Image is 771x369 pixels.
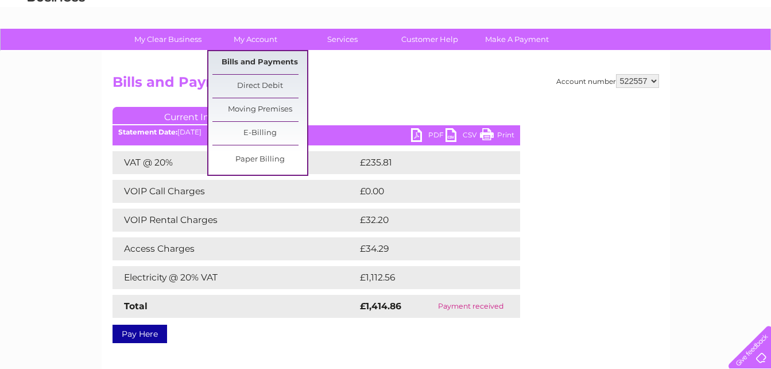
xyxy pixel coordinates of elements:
a: CSV [445,128,480,145]
div: [DATE] [113,128,520,136]
td: £235.81 [357,151,499,174]
h2: Bills and Payments [113,74,659,96]
strong: £1,414.86 [360,301,401,312]
a: My Clear Business [121,29,215,50]
a: 0333 014 3131 [555,6,634,20]
td: VOIP Call Charges [113,180,357,203]
td: £32.20 [357,209,497,232]
td: Electricity @ 20% VAT [113,266,357,289]
a: Current Invoice [113,107,285,124]
a: Pay Here [113,325,167,343]
a: Services [295,29,390,50]
a: PDF [411,128,445,145]
td: Payment received [422,295,520,318]
td: Access Charges [113,237,357,260]
td: £0.00 [357,180,494,203]
div: Account number [556,74,659,88]
a: Log out [733,49,760,57]
a: Make A Payment [470,29,564,50]
a: Blog [671,49,688,57]
td: £1,112.56 [357,266,500,289]
strong: Total [124,301,148,312]
a: Telecoms [630,49,664,57]
td: VOIP Rental Charges [113,209,357,232]
a: Contact [695,49,723,57]
a: Bills and Payments [212,51,307,74]
a: Print [480,128,514,145]
a: Water [569,49,591,57]
img: logo.png [27,30,86,65]
a: My Account [208,29,303,50]
div: Clear Business is a trading name of Verastar Limited (registered in [GEOGRAPHIC_DATA] No. 3667643... [115,6,657,56]
td: £34.29 [357,237,497,260]
td: VAT @ 20% [113,151,357,174]
a: Customer Help [382,29,477,50]
a: Direct Debit [212,75,307,98]
a: Moving Premises [212,98,307,121]
a: Paper Billing [212,148,307,171]
b: Statement Date: [118,128,177,136]
a: E-Billing [212,122,307,145]
a: Energy [598,49,623,57]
